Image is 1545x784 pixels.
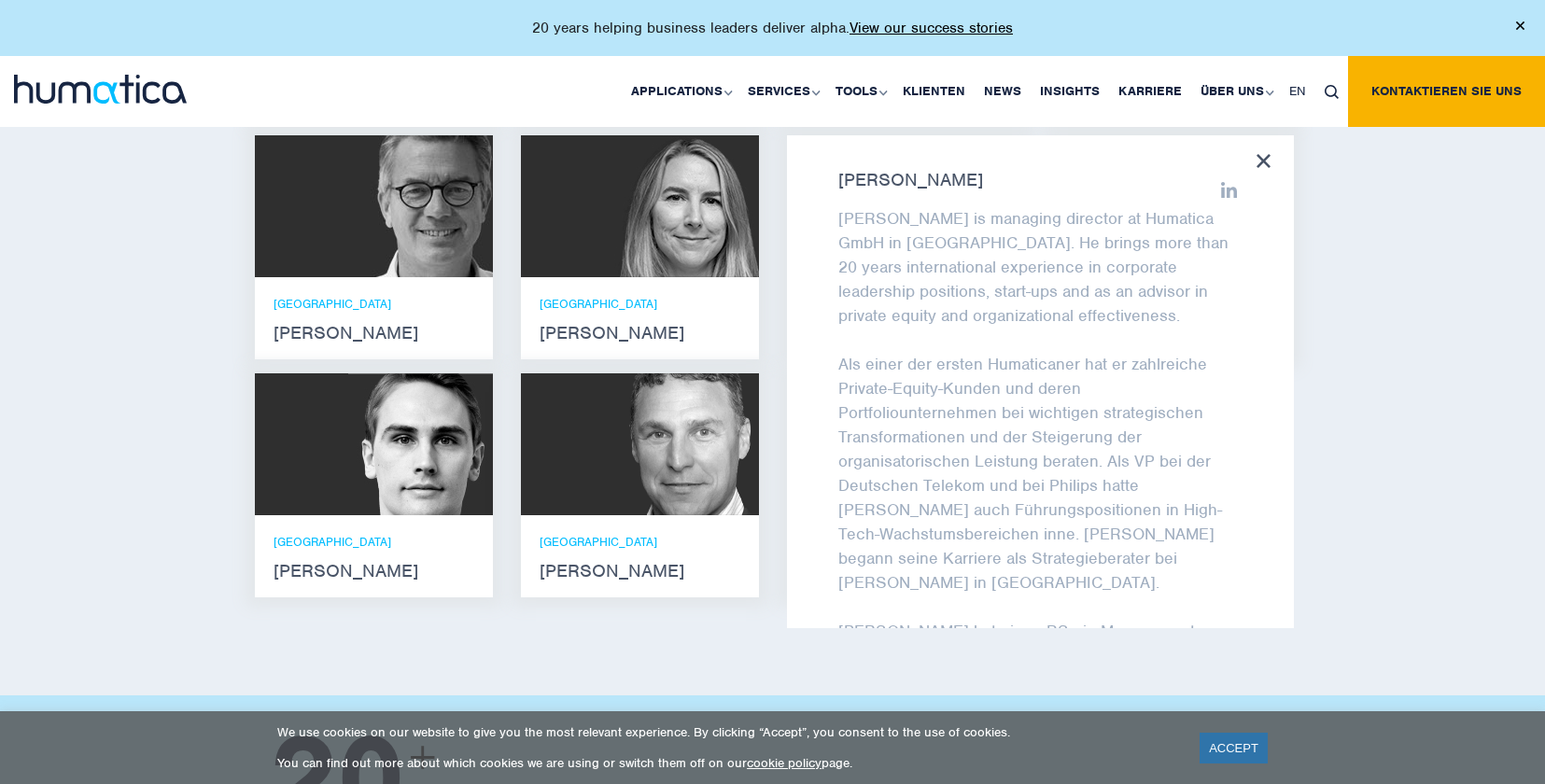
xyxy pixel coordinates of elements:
a: View our success stories [850,19,1013,37]
p: 20 years helping business leaders deliver alpha. [532,19,1013,37]
a: Applications [622,56,738,127]
strong: [PERSON_NAME] [540,326,740,341]
a: Tools [826,56,893,127]
img: Paul Simpson [348,373,493,515]
strong: [PERSON_NAME] [274,326,474,341]
a: Über uns [1191,56,1280,127]
p: [GEOGRAPHIC_DATA] [540,534,740,550]
img: Bryan Turner [614,373,759,515]
p: We use cookies on our website to give you the most relevant experience. By clicking “Accept”, you... [277,724,1176,740]
p: [GEOGRAPHIC_DATA] [274,296,474,312]
a: News [975,56,1031,127]
a: ACCEPT [1200,733,1268,763]
img: search_icon [1325,85,1339,99]
a: EN [1280,56,1315,127]
span: EN [1289,83,1306,99]
a: Services [738,56,826,127]
a: Karriere [1109,56,1191,127]
a: Klienten [893,56,975,127]
p: [GEOGRAPHIC_DATA] [274,534,474,550]
a: Insights [1031,56,1109,127]
strong: [PERSON_NAME] [838,173,1243,188]
p: Als einer der ersten Humaticaner hat er zahlreiche Private-Equity-Kunden und deren Portfoliounter... [838,352,1243,595]
img: logo [14,75,187,104]
p: [GEOGRAPHIC_DATA] [540,296,740,312]
p: You can find out more about which cookies we are using or switch them off on our page. [277,755,1176,771]
strong: [PERSON_NAME] [274,564,474,579]
img: Zoë Fox [614,135,759,277]
p: [PERSON_NAME] is managing director at Humatica GmbH in [GEOGRAPHIC_DATA]. He brings more than 20 ... [838,206,1243,328]
img: Jan Löning [348,135,493,277]
strong: [PERSON_NAME] [540,564,740,579]
a: Kontaktieren Sie uns [1348,56,1545,127]
a: cookie policy [747,755,822,771]
p: [PERSON_NAME] hat einen BSc in Management Sciences und einen Master in International Finance von ... [838,619,1243,716]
